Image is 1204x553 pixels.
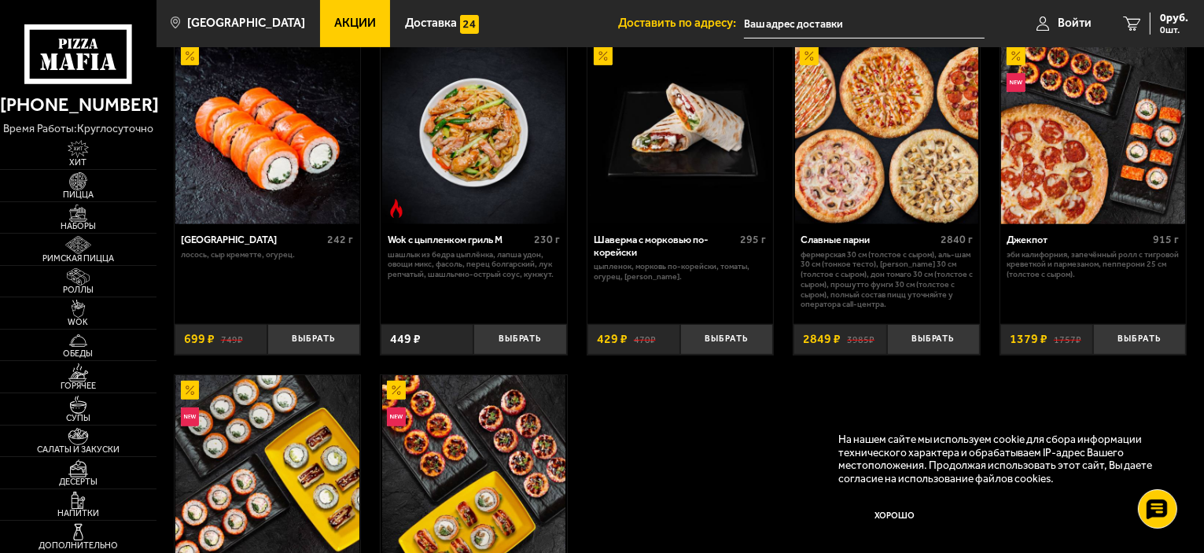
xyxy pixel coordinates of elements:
span: [GEOGRAPHIC_DATA] [187,17,305,29]
s: 1757 ₽ [1054,333,1081,345]
img: Новинка [1007,73,1025,92]
span: 230 г [534,233,560,246]
a: АкционныйНовинкаДжекпот [1000,41,1187,225]
img: Острое блюдо [387,199,406,218]
input: Ваш адрес доставки [744,9,985,39]
img: Wok с цыпленком гриль M [382,41,566,225]
button: Выбрать [887,324,980,355]
span: 449 ₽ [390,333,421,345]
p: шашлык из бедра цыплёнка, лапша удон, овощи микс, фасоль, перец болгарский, лук репчатый, шашлычн... [388,250,560,280]
img: Акционный [594,46,613,65]
a: АкционныйСлавные парни [793,41,980,225]
span: Доставить по адресу: [618,17,744,29]
span: Войти [1058,17,1092,29]
img: Славные парни [795,41,979,225]
img: Акционный [181,381,200,400]
span: 0 руб. [1160,13,1188,24]
span: 0 шт. [1160,25,1188,35]
span: 2849 ₽ [803,333,841,345]
span: 915 г [1154,233,1180,246]
div: Славные парни [801,234,937,245]
p: На нашем сайте мы используем cookie для сбора информации технического характера и обрабатываем IP... [838,433,1165,485]
span: 699 ₽ [184,333,215,345]
div: Шаверма с морковью по-корейски [594,234,736,258]
img: Шаверма с морковью по-корейски [588,41,772,225]
div: Wok с цыпленком гриль M [388,234,530,245]
p: Фермерская 30 см (толстое с сыром), Аль-Шам 30 см (тонкое тесто), [PERSON_NAME] 30 см (толстое с ... [801,250,973,311]
a: Острое блюдоWok с цыпленком гриль M [381,41,567,225]
button: Выбрать [680,324,773,355]
p: Эби Калифорния, Запечённый ролл с тигровой креветкой и пармезаном, Пепперони 25 см (толстое с сыр... [1007,250,1179,280]
p: цыпленок, морковь по-корейски, томаты, огурец, [PERSON_NAME]. [594,262,766,282]
img: Джекпот [1001,41,1185,225]
button: Хорошо [838,497,952,535]
s: 749 ₽ [221,333,243,345]
img: Новинка [181,407,200,426]
span: Акции [334,17,376,29]
span: 1379 ₽ [1010,333,1048,345]
a: АкционныйШаверма с морковью по-корейски [587,41,774,225]
s: 470 ₽ [634,333,656,345]
p: лосось, Сыр креметте, огурец. [181,250,353,260]
img: Филадельфия [175,41,359,225]
img: Акционный [387,381,406,400]
button: Выбрать [267,324,360,355]
img: Акционный [181,46,200,65]
img: 15daf4d41897b9f0e9f617042186c801.svg [460,15,479,34]
button: Выбрать [473,324,566,355]
span: 2840 г [941,233,973,246]
span: 429 ₽ [597,333,628,345]
s: 3985 ₽ [847,333,874,345]
span: 295 г [741,233,767,246]
div: Джекпот [1007,234,1149,245]
img: Акционный [1007,46,1025,65]
img: Акционный [800,46,819,65]
button: Выбрать [1093,324,1186,355]
div: [GEOGRAPHIC_DATA] [181,234,323,245]
a: АкционныйФиладельфия [175,41,361,225]
span: Доставка [405,17,457,29]
span: 242 г [327,233,353,246]
img: Новинка [387,407,406,426]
